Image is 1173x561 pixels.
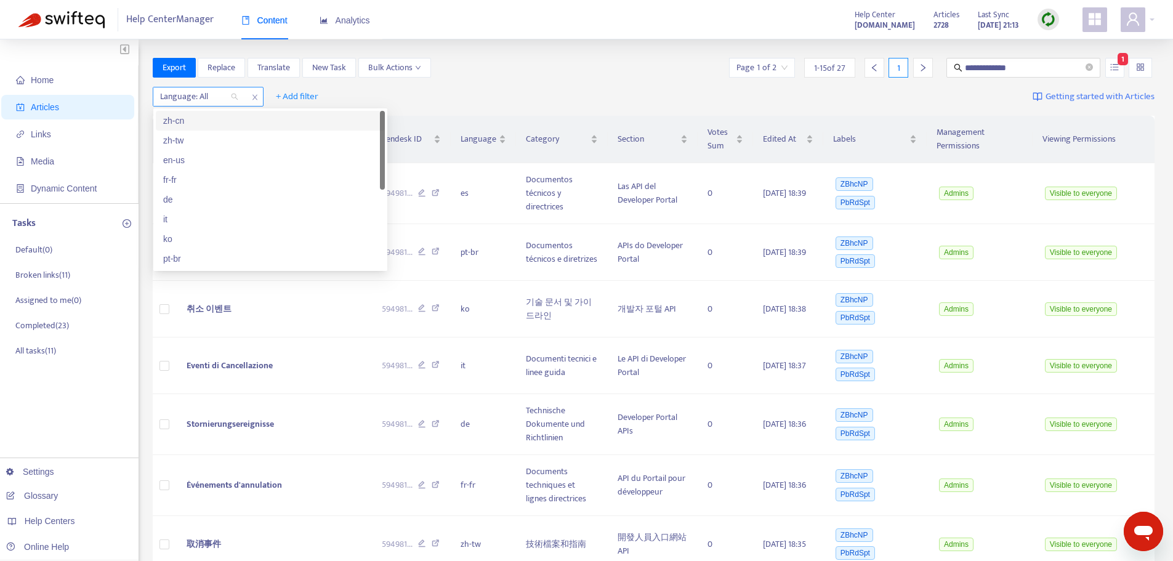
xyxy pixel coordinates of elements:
[608,281,698,337] td: 개발자 포털 API
[939,418,973,431] span: Admins
[241,16,250,25] span: book
[358,58,431,78] button: Bulk Actionsdown
[15,319,69,332] p: Completed ( 23 )
[6,542,69,552] a: Online Help
[187,417,274,431] span: Stornierungsereignisse
[516,394,608,455] td: Technische Dokumente und Richtlinien
[156,190,385,209] div: de
[836,293,873,307] span: ZBhcNP
[451,337,516,394] td: it
[933,18,949,32] strong: 2728
[763,478,806,492] span: [DATE] 18:36
[372,116,451,163] th: Zendesk ID
[836,350,873,363] span: ZBhcNP
[1033,116,1155,163] th: Viewing Permissions
[870,63,879,72] span: left
[516,455,608,516] td: Documents techniques et lignes directrices
[1087,12,1102,26] span: appstore
[15,344,56,357] p: All tasks ( 11 )
[15,268,70,281] p: Broken links ( 11 )
[187,537,221,551] span: 取消事件
[836,236,873,250] span: ZBhcNP
[208,61,235,75] span: Replace
[939,538,973,551] span: Admins
[919,63,927,72] span: right
[763,302,806,316] span: [DATE] 18:38
[156,111,385,131] div: zh-cn
[415,65,421,71] span: down
[382,187,413,200] span: 594981 ...
[836,546,875,560] span: PbRdSpt
[836,488,875,501] span: PbRdSpt
[608,163,698,224] td: Las API del Developer Portal
[698,224,752,281] td: 0
[163,134,377,147] div: zh-tw
[31,75,54,85] span: Home
[1118,53,1128,65] span: 1
[382,132,431,146] span: Zendesk ID
[1041,12,1056,27] img: sync.dc5367851b00ba804db3.png
[1110,63,1119,71] span: unordered-list
[1086,62,1093,74] span: close-circle
[1045,246,1117,259] span: Visible to everyone
[31,156,54,166] span: Media
[451,163,516,224] td: es
[6,491,58,501] a: Glossary
[608,224,698,281] td: APIs do Developer Portal
[939,478,973,492] span: Admins
[753,116,823,163] th: Edited At
[516,116,608,163] th: Category
[618,132,679,146] span: Section
[312,61,346,75] span: New Task
[156,229,385,249] div: ko
[516,163,608,224] td: Documentos técnicos y directrices
[939,246,973,259] span: Admins
[187,478,282,492] span: Événements d'annulation
[1086,63,1093,71] span: close-circle
[698,394,752,455] td: 0
[382,246,413,259] span: 594981 ...
[382,478,413,492] span: 594981 ...
[163,173,377,187] div: fr-fr
[1045,302,1117,316] span: Visible to everyone
[1033,87,1155,107] a: Getting started with Articles
[25,516,75,526] span: Help Centers
[451,224,516,281] td: pt-br
[889,58,908,78] div: 1
[16,157,25,166] span: file-image
[836,427,875,440] span: PbRdSpt
[187,358,273,373] span: Eventi di Cancellazione
[1105,58,1124,78] button: unordered-list
[1045,187,1117,200] span: Visible to everyone
[12,216,36,231] p: Tasks
[927,116,1033,163] th: Management Permissions
[382,359,413,373] span: 594981 ...
[939,187,973,200] span: Admins
[451,394,516,455] td: de
[187,302,232,316] span: 취소 이벤트
[126,8,214,31] span: Help Center Manager
[608,337,698,394] td: Le API di Developer Portal
[6,467,54,477] a: Settings
[247,90,263,105] span: close
[31,102,59,112] span: Articles
[978,18,1019,32] strong: [DATE] 21:13
[1033,92,1042,102] img: image-link
[954,63,962,72] span: search
[163,114,377,127] div: zh-cn
[241,15,288,25] span: Content
[163,212,377,226] div: it
[707,126,733,153] span: Votes Sum
[15,294,81,307] p: Assigned to me ( 0 )
[855,18,915,32] a: [DOMAIN_NAME]
[16,103,25,111] span: account-book
[763,358,806,373] span: [DATE] 18:37
[368,61,421,75] span: Bulk Actions
[939,302,973,316] span: Admins
[382,418,413,431] span: 594981 ...
[836,469,873,483] span: ZBhcNP
[156,249,385,268] div: pt-br
[1045,538,1117,551] span: Visible to everyone
[153,58,196,78] button: Export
